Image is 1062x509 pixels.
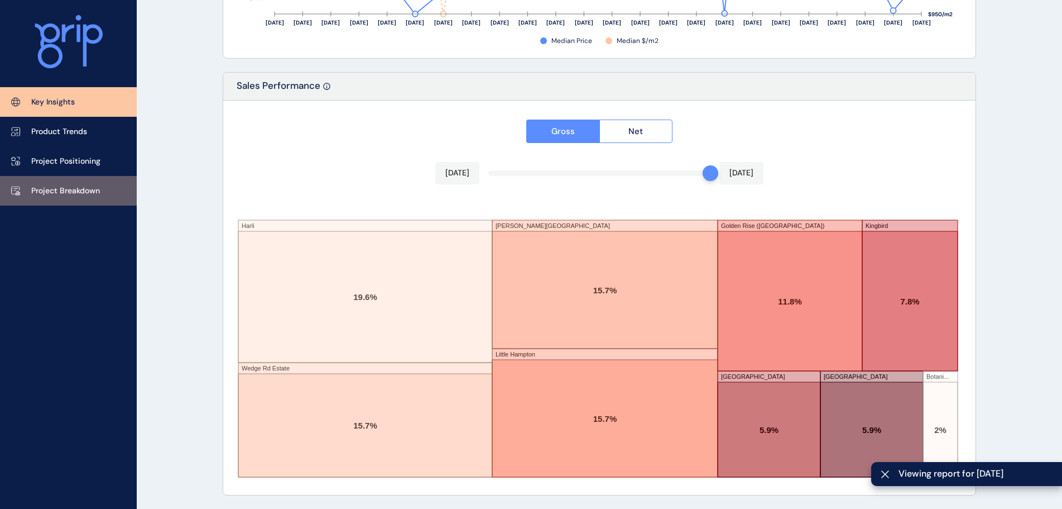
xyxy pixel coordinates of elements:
button: Net [599,120,673,143]
button: Gross [526,120,599,143]
p: Product Trends [31,126,87,137]
span: Median Price [551,36,592,46]
span: Gross [551,126,575,137]
p: Project Positioning [31,156,100,167]
span: Median $/m2 [617,36,659,46]
p: Sales Performance [237,79,320,100]
p: [DATE] [729,168,753,179]
p: Key Insights [31,97,75,108]
text: $950/m2 [928,11,953,18]
span: Net [628,126,643,137]
span: Viewing report for [DATE] [898,468,1053,480]
p: [DATE] [445,168,469,179]
p: Project Breakdown [31,185,100,197]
